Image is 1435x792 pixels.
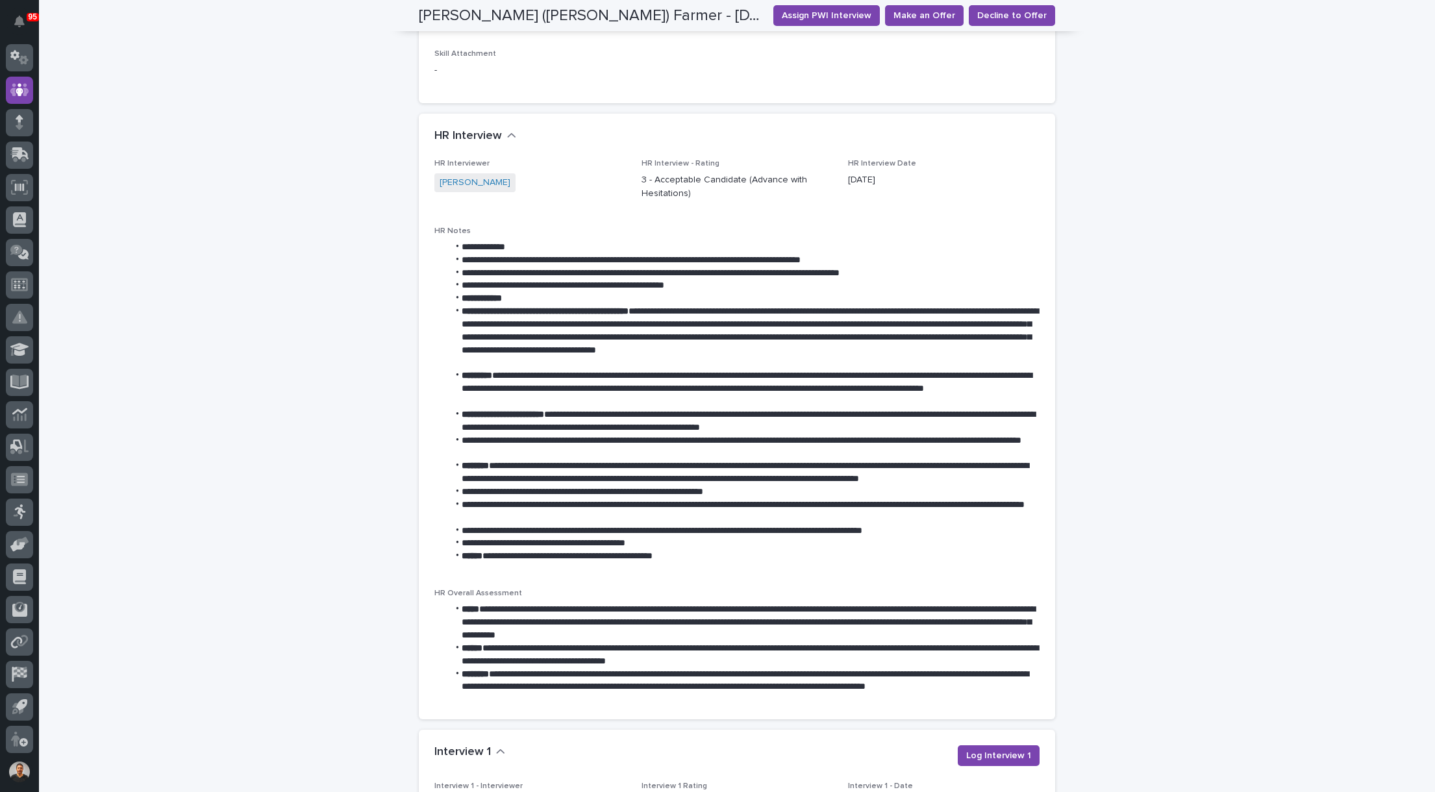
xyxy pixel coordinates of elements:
[977,9,1047,22] span: Decline to Offer
[6,758,33,786] button: users-avatar
[29,12,37,21] p: 95
[6,8,33,35] button: Notifications
[642,173,833,201] p: 3 - Acceptable Candidate (Advance with Hesitations)
[434,129,502,143] h2: HR Interview
[434,64,626,77] p: -
[893,9,955,22] span: Make an Offer
[848,173,1040,187] p: [DATE]
[434,782,523,790] span: Interview 1 - Interviewer
[969,5,1055,26] button: Decline to Offer
[966,749,1031,762] span: Log Interview 1
[16,16,33,36] div: Notifications95
[782,9,871,22] span: Assign PWI Interview
[848,782,913,790] span: Interview 1 - Date
[848,160,916,167] span: HR Interview Date
[434,589,522,597] span: HR Overall Assessment
[434,227,471,235] span: HR Notes
[434,160,490,167] span: HR Interviewer
[434,50,496,58] span: Skill Attachment
[885,5,964,26] button: Make an Offer
[419,6,763,25] h2: [PERSON_NAME] ([PERSON_NAME]) Farmer - [DATE]
[434,745,491,760] h2: Interview 1
[434,129,516,143] button: HR Interview
[434,745,505,760] button: Interview 1
[642,782,707,790] span: Interview 1 Rating
[773,5,880,26] button: Assign PWI Interview
[958,745,1040,766] button: Log Interview 1
[642,160,719,167] span: HR Interview - Rating
[440,176,510,190] a: [PERSON_NAME]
